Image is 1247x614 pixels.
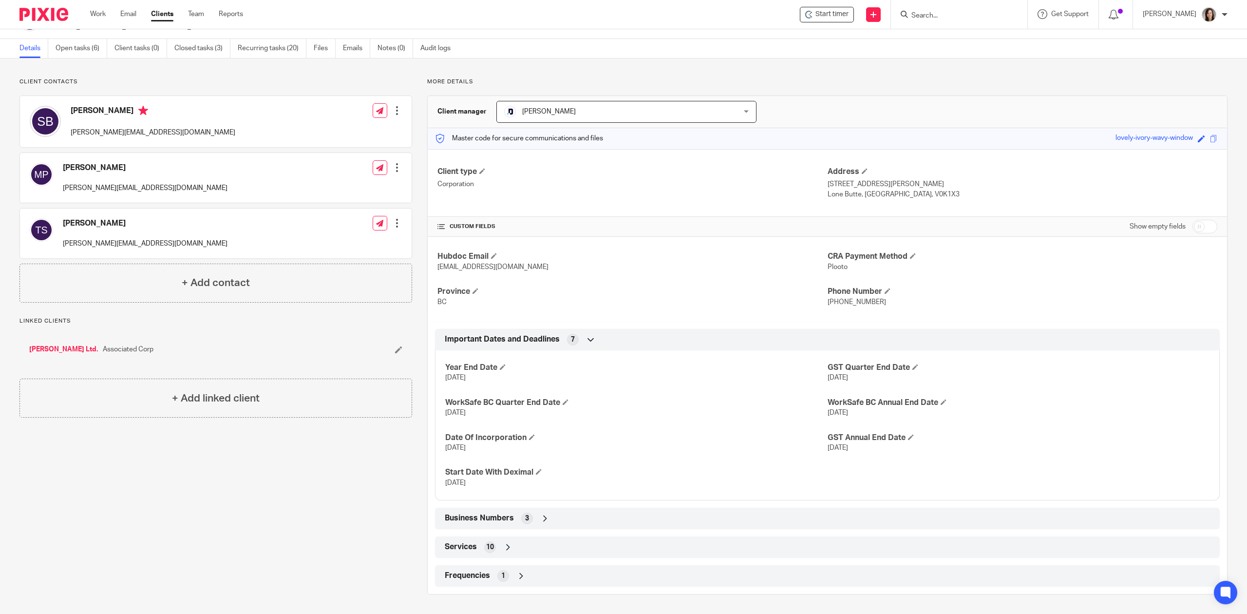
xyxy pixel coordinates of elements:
[501,571,505,581] span: 1
[1130,222,1186,231] label: Show empty fields
[525,514,529,523] span: 3
[437,179,827,189] p: Corporation
[445,409,466,416] span: [DATE]
[445,334,560,345] span: Important Dates and Deadlines
[445,374,466,381] span: [DATE]
[445,571,490,581] span: Frequencies
[828,299,886,306] span: [PHONE_NUMBER]
[1115,133,1193,144] div: lovely-ivory-wavy-window
[445,513,514,523] span: Business Numbers
[151,9,173,19] a: Clients
[828,398,1209,408] h4: WorkSafe BC Annual End Date
[828,409,848,416] span: [DATE]
[800,7,854,22] div: TG Schulz Electric Ltd
[120,9,136,19] a: Email
[828,433,1209,443] h4: GST Annual End Date
[378,39,413,58] a: Notes (0)
[445,542,477,552] span: Services
[71,128,235,137] p: [PERSON_NAME][EMAIL_ADDRESS][DOMAIN_NAME]
[19,8,68,21] img: Pixie
[138,106,148,115] i: Primary
[29,345,98,354] a: [PERSON_NAME] Ltd.
[435,134,603,143] p: Master code for secure communications and files
[828,251,1217,262] h4: CRA Payment Method
[486,542,494,552] span: 10
[19,39,48,58] a: Details
[172,391,260,406] h4: + Add linked client
[427,78,1228,86] p: More details
[437,251,827,262] h4: Hubdoc Email
[437,299,447,306] span: BC
[828,363,1209,373] h4: GST Quarter End Date
[522,108,576,115] span: [PERSON_NAME]
[828,444,848,451] span: [DATE]
[1051,11,1089,18] span: Get Support
[19,317,412,325] p: Linked clients
[188,9,204,19] a: Team
[103,345,153,354] span: Associated Corp
[445,480,466,486] span: [DATE]
[114,39,167,58] a: Client tasks (0)
[174,39,230,58] a: Closed tasks (3)
[571,335,575,345] span: 7
[63,218,227,229] h4: [PERSON_NAME]
[437,223,827,230] h4: CUSTOM FIELDS
[910,12,998,20] input: Search
[445,363,827,373] h4: Year End Date
[30,218,53,242] img: svg%3E
[828,190,1217,199] p: Lone Butte, [GEOGRAPHIC_DATA], V0K1X3
[63,183,227,193] p: [PERSON_NAME][EMAIL_ADDRESS][DOMAIN_NAME]
[314,39,336,58] a: Files
[828,374,848,381] span: [DATE]
[437,287,827,297] h4: Province
[56,39,107,58] a: Open tasks (6)
[828,179,1217,189] p: [STREET_ADDRESS][PERSON_NAME]
[63,239,227,249] p: [PERSON_NAME][EMAIL_ADDRESS][DOMAIN_NAME]
[445,398,827,408] h4: WorkSafe BC Quarter End Date
[437,167,827,177] h4: Client type
[828,287,1217,297] h4: Phone Number
[445,433,827,443] h4: Date Of Incorporation
[63,163,227,173] h4: [PERSON_NAME]
[30,163,53,186] img: svg%3E
[238,39,306,58] a: Recurring tasks (20)
[19,78,412,86] p: Client contacts
[828,167,1217,177] h4: Address
[1201,7,1217,22] img: Danielle%20photo.jpg
[504,106,516,117] img: deximal_460x460_FB_Twitter.png
[343,39,370,58] a: Emails
[71,106,235,118] h4: [PERSON_NAME]
[828,264,848,270] span: Plooto
[445,467,827,478] h4: Start Date With Deximal
[437,107,487,116] h3: Client manager
[445,444,466,451] span: [DATE]
[420,39,458,58] a: Audit logs
[1143,9,1196,19] p: [PERSON_NAME]
[30,106,61,137] img: svg%3E
[437,264,548,270] span: [EMAIL_ADDRESS][DOMAIN_NAME]
[182,275,250,290] h4: + Add contact
[815,9,849,19] span: Start timer
[219,9,243,19] a: Reports
[90,9,106,19] a: Work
